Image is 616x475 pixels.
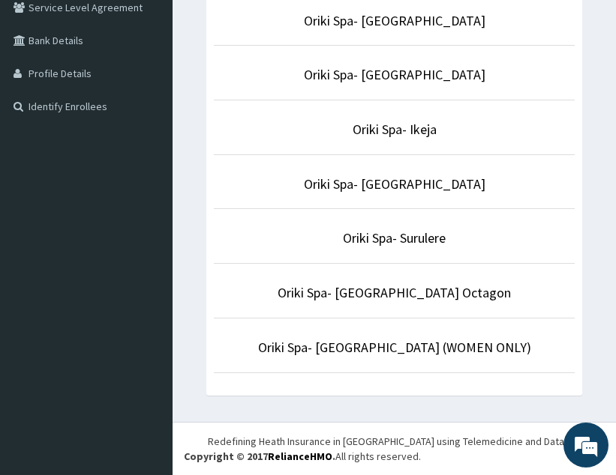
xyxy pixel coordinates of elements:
a: Oriki Spa- [GEOGRAPHIC_DATA] [304,66,485,83]
strong: Copyright © 2017 . [184,450,335,463]
footer: All rights reserved. [173,422,616,475]
a: Oriki Spa- Surulere [343,229,446,246]
a: Oriki Spa- [GEOGRAPHIC_DATA] Octagon [278,284,511,301]
div: Redefining Heath Insurance in [GEOGRAPHIC_DATA] using Telemedicine and Data Science! [208,434,605,449]
a: Oriki Spa- [GEOGRAPHIC_DATA] (WOMEN ONLY) [258,339,531,356]
a: Oriki Spa- [GEOGRAPHIC_DATA] [304,175,485,193]
a: Oriki Spa- Ikeja [353,121,437,138]
a: RelianceHMO [268,450,332,463]
a: Oriki Spa- [GEOGRAPHIC_DATA] [304,12,485,29]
